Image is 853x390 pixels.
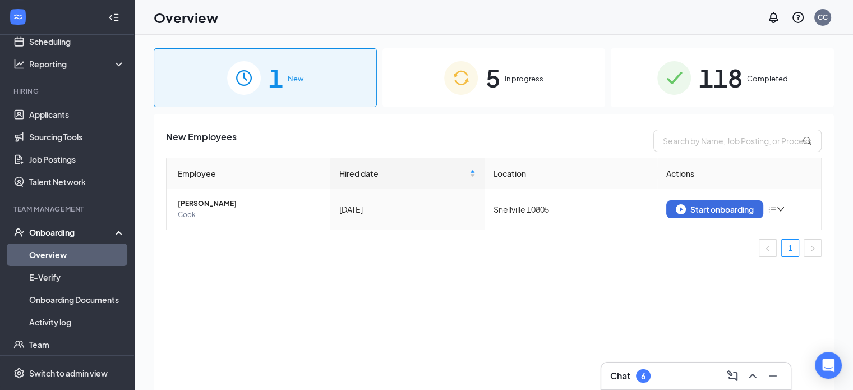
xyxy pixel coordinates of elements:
span: Hired date [339,167,467,180]
span: New [288,73,303,84]
li: Previous Page [759,239,777,257]
svg: Minimize [766,369,780,383]
svg: ChevronUp [746,369,759,383]
span: New Employees [166,130,237,152]
a: E-Verify [29,266,125,288]
button: right [804,239,822,257]
a: Overview [29,244,125,266]
svg: QuestionInfo [791,11,805,24]
button: ComposeMessage [723,367,741,385]
h3: Chat [610,370,630,382]
th: Location [485,158,657,189]
div: Reporting [29,58,126,70]
a: 1 [782,240,799,256]
a: Applicants [29,103,125,126]
div: Switch to admin view [29,368,108,379]
div: Start onboarding [676,204,754,214]
div: Open Intercom Messenger [815,352,842,379]
span: [PERSON_NAME] [178,198,321,209]
svg: Analysis [13,58,25,70]
a: Sourcing Tools [29,126,125,148]
svg: Settings [13,368,25,379]
li: 1 [781,239,799,257]
button: ChevronUp [744,367,762,385]
svg: ComposeMessage [726,369,739,383]
span: In progress [505,73,543,84]
span: Cook [178,209,321,221]
span: bars [768,205,777,214]
a: Onboarding Documents [29,288,125,311]
div: CC [818,12,828,22]
li: Next Page [804,239,822,257]
th: Employee [167,158,330,189]
a: Scheduling [29,30,125,53]
a: Talent Network [29,171,125,193]
th: Actions [657,158,821,189]
div: [DATE] [339,203,476,215]
span: left [764,245,771,252]
span: down [777,205,785,213]
div: Team Management [13,204,123,214]
div: 6 [641,371,645,381]
svg: Collapse [108,12,119,23]
svg: UserCheck [13,227,25,238]
svg: WorkstreamLogo [12,11,24,22]
svg: Notifications [767,11,780,24]
div: Onboarding [29,227,116,238]
button: left [759,239,777,257]
button: Start onboarding [666,200,763,218]
span: 5 [486,58,500,97]
h1: Overview [154,8,218,27]
span: 118 [699,58,743,97]
span: 1 [269,58,283,97]
a: Activity log [29,311,125,333]
span: right [809,245,816,252]
td: Snellville 10805 [485,189,657,230]
div: Hiring [13,86,123,96]
button: Minimize [764,367,782,385]
input: Search by Name, Job Posting, or Process [653,130,822,152]
span: Completed [747,73,788,84]
a: Team [29,333,125,356]
a: Job Postings [29,148,125,171]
